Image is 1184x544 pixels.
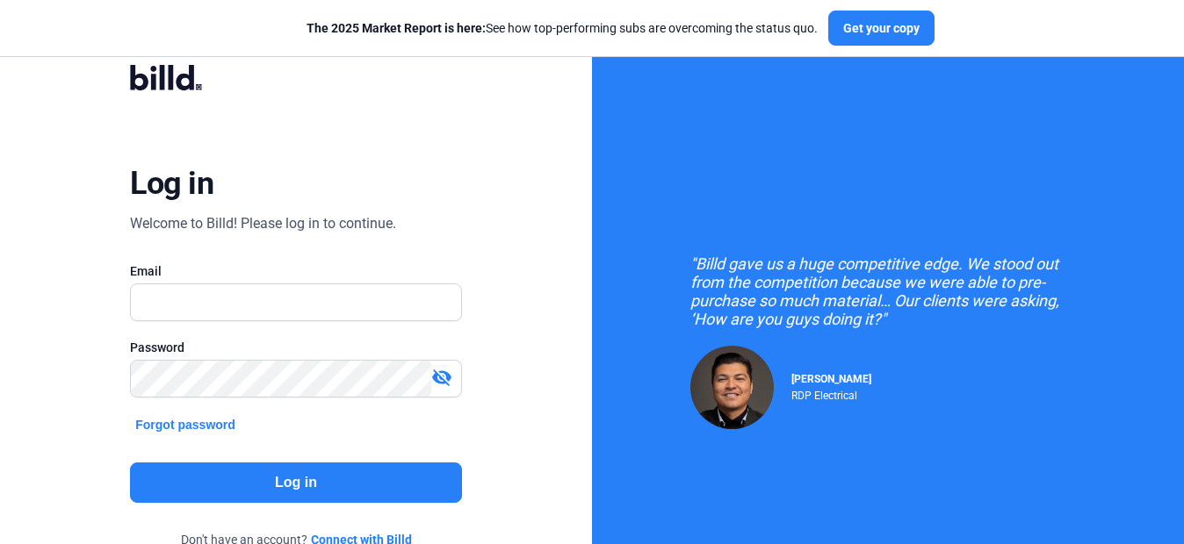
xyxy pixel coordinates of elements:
button: Forgot password [130,415,241,434]
div: Log in [130,164,213,203]
div: See how top-performing subs are overcoming the status quo. [307,19,818,37]
span: [PERSON_NAME] [791,373,871,385]
button: Log in [130,462,461,503]
button: Get your copy [828,11,935,46]
mat-icon: visibility_off [431,367,452,388]
div: Email [130,262,461,280]
img: Raul Pacheco [690,346,774,429]
span: The 2025 Market Report is here: [307,21,486,35]
div: Password [130,339,461,356]
div: RDP Electrical [791,385,871,402]
div: "Billd gave us a huge competitive edge. We stood out from the competition because we were able to... [690,254,1086,328]
div: Welcome to Billd! Please log in to continue. [130,213,396,234]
